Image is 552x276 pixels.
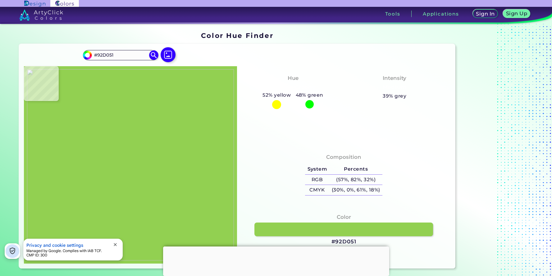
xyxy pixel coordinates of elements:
h5: Sign In [477,11,494,16]
img: icon picture [161,47,176,62]
img: logo_artyclick_colors_white.svg [19,9,63,21]
a: Sign Up [504,10,529,18]
h4: Composition [326,153,361,162]
h5: 52% yellow [260,91,293,99]
a: Sign In [474,10,497,18]
iframe: Advertisement [458,30,536,271]
h4: Hue [288,74,299,83]
img: e04e8ea0-bb13-4477-a331-9b6fb269fe0f [27,69,234,260]
h5: CMYK [305,185,329,195]
img: icon search [149,50,158,60]
input: type color.. [92,51,149,59]
h5: RGB [305,175,329,185]
h4: Intensity [383,74,406,83]
h5: Sign Up [507,11,526,16]
h3: Medium [380,84,409,91]
iframe: Advertisement [163,246,389,274]
h5: 48% green [293,91,326,99]
h5: Percents [329,164,382,174]
h3: Applications [423,11,459,16]
h5: (30%, 0%, 61%, 18%) [329,185,382,195]
h5: (57%, 82%, 32%) [329,175,382,185]
h3: Tools [385,11,400,16]
h5: System [305,164,329,174]
h1: Color Hue Finder [201,31,273,40]
img: ArtyClick Design logo [24,1,45,7]
h4: Color [337,213,351,222]
h3: Yellow-Green [271,84,315,91]
h5: 39% grey [383,92,406,100]
h3: #92D051 [331,238,356,246]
